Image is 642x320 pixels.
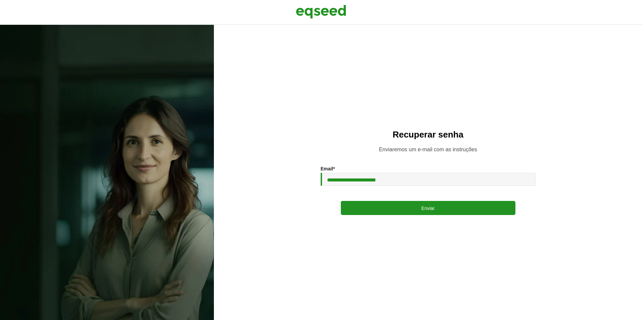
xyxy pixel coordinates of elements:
[321,166,335,171] label: Email
[341,201,515,215] button: Enviar
[227,146,629,153] p: Enviaremos um e-mail com as instruções
[296,3,346,20] img: EqSeed Logo
[333,166,335,171] span: Este campo é obrigatório.
[227,130,629,140] h2: Recuperar senha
